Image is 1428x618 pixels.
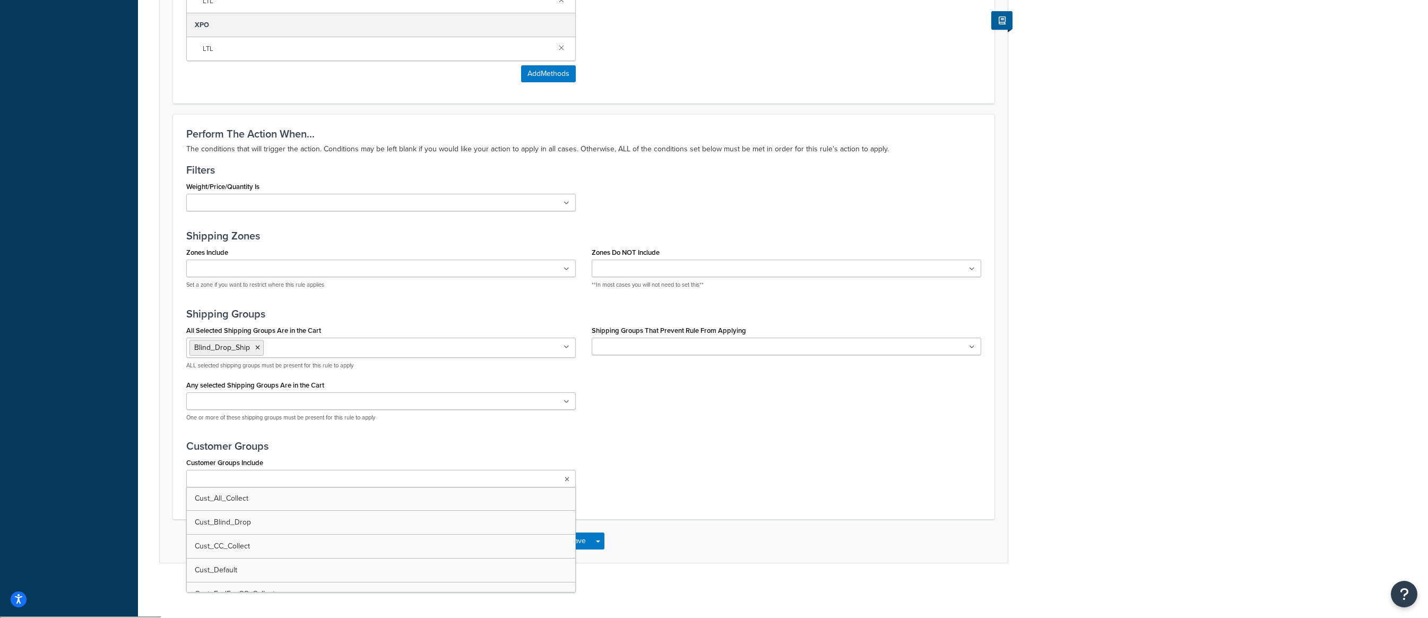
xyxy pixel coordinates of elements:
button: Save [564,533,592,550]
a: Cust_FedEx_CC_Collect [187,582,575,606]
p: ALL selected shipping groups must be present for this rule to apply [186,362,576,370]
p: Set a zone if you want to restrict where this rule applies [186,281,576,289]
p: **In most cases you will not need to set this** [592,281,981,289]
span: Cust_Default [195,564,237,576]
a: Cust_All_Collect [187,487,575,510]
button: AddMethods [521,65,576,82]
a: Cust_Default [187,559,575,582]
label: Zones Include [186,248,228,256]
a: Cust_CC_Collect [187,535,575,558]
h3: Shipping Zones [186,230,981,242]
label: Customer Groups Include [186,459,263,467]
p: The conditions that will trigger the action. Conditions may be left blank if you would like your ... [186,143,981,156]
button: Open Resource Center [1391,581,1417,607]
span: Cust_All_Collect [195,493,248,504]
label: Shipping Groups That Prevent Rule From Applying [592,327,746,334]
span: LTL [203,41,550,56]
p: One or more of these shipping groups must be present for this rule to apply [186,414,576,422]
h3: Customer Groups [186,440,981,452]
span: Cust_FedEx_CC_Collect [195,588,275,599]
label: Weight/Price/Quantity Is [186,183,259,191]
button: Show Help Docs [991,11,1012,30]
label: Zones Do NOT Include [592,248,660,256]
div: XPO [187,13,575,37]
span: Blind_Drop_Ship [194,342,250,353]
span: Cust_Blind_Drop [195,517,251,528]
a: Cust_Blind_Drop [187,511,575,534]
h3: Perform The Action When... [186,128,981,140]
h3: Filters [186,164,981,176]
h3: Shipping Groups [186,308,981,320]
span: Cust_CC_Collect [195,540,250,552]
label: All Selected Shipping Groups Are in the Cart [186,327,321,334]
label: Any selected Shipping Groups Are in the Cart [186,381,324,389]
